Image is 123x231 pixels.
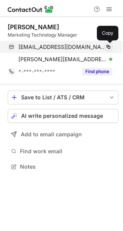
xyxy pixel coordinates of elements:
[21,131,82,137] span: Add to email campaign
[8,32,118,38] div: Marketing Technology Manager
[8,90,118,104] button: save-profile-one-click
[8,146,118,157] button: Find work email
[82,68,112,75] button: Reveal Button
[21,113,103,119] span: AI write personalized message
[20,163,115,170] span: Notes
[18,56,106,63] span: [PERSON_NAME][EMAIL_ADDRESS][PERSON_NAME][DOMAIN_NAME]
[21,94,105,100] div: Save to List / ATS / CRM
[8,161,118,172] button: Notes
[18,44,106,50] span: [EMAIL_ADDRESS][DOMAIN_NAME]
[20,148,115,155] span: Find work email
[8,127,118,141] button: Add to email campaign
[8,5,54,14] img: ContactOut v5.3.10
[8,109,118,123] button: AI write personalized message
[8,23,59,31] div: [PERSON_NAME]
